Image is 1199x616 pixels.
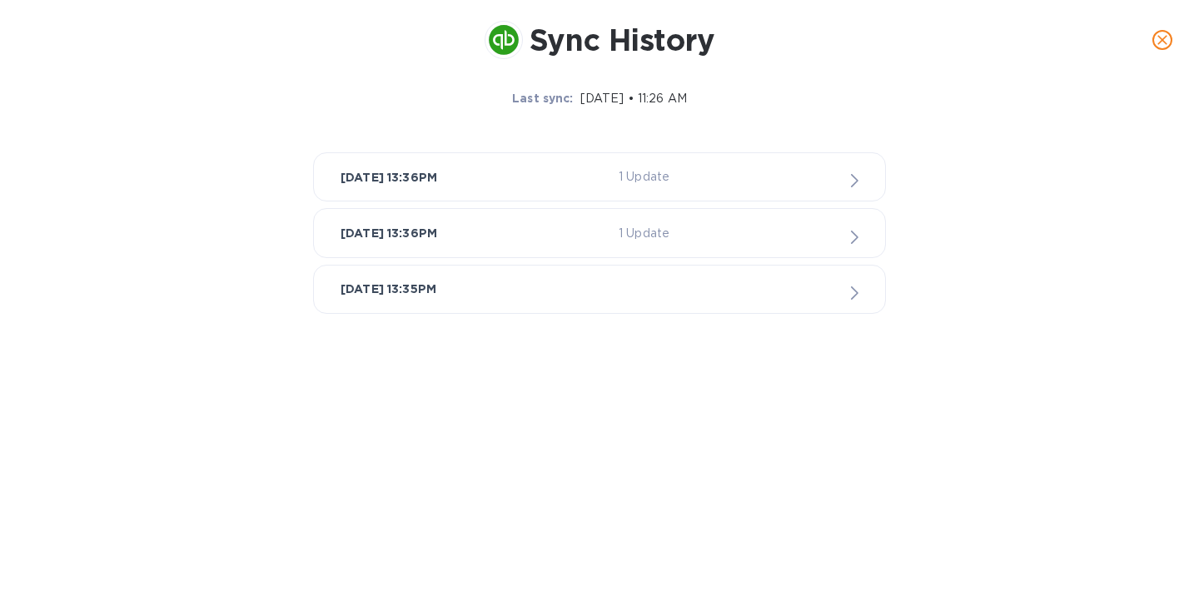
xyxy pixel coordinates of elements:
[619,225,669,242] p: 1 Update
[530,22,714,57] h1: Sync History
[512,90,574,107] p: Last sync:
[619,168,669,186] p: 1 Update
[580,90,687,107] p: [DATE] • 11:26 AM
[1142,20,1182,60] button: close
[341,281,436,297] p: [DATE] 13:35PM
[341,169,437,186] p: [DATE] 13:36PM
[341,225,437,241] p: [DATE] 13:36PM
